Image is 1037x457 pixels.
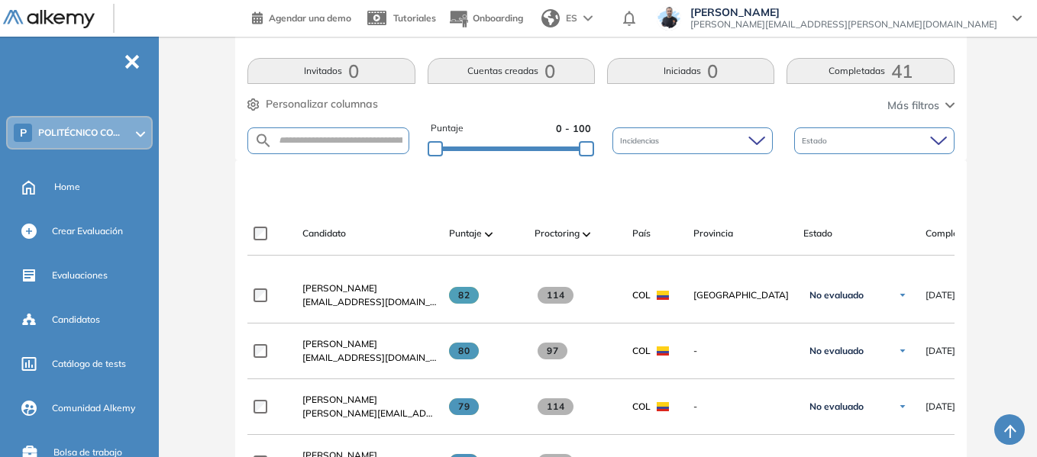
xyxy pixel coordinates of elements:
[3,10,95,29] img: Logo
[538,343,567,359] span: 97
[302,351,437,365] span: [EMAIL_ADDRESS][DOMAIN_NAME]
[612,127,773,154] div: Incidencias
[449,287,479,304] span: 82
[247,58,415,84] button: Invitados0
[809,345,864,357] span: No evaluado
[449,227,482,240] span: Puntaje
[302,337,437,351] a: [PERSON_NAME]
[632,288,651,302] span: COL
[269,12,351,24] span: Agendar una demo
[898,402,907,411] img: Ícono de flecha
[657,291,669,300] img: COL
[52,224,123,238] span: Crear Evaluación
[620,135,662,146] span: Incidencias
[926,288,955,302] span: [DATE]
[302,227,346,240] span: Candidato
[428,58,595,84] button: Cuentas creadas0
[693,227,733,240] span: Provincia
[254,131,273,150] img: SEARCH_ALT
[887,98,939,114] span: Más filtros
[449,343,479,359] span: 80
[538,398,573,415] span: 114
[887,98,955,114] button: Más filtros
[566,11,577,25] span: ES
[38,127,120,139] span: POLITÉCNICO CO...
[52,313,100,327] span: Candidatos
[302,338,377,349] span: [PERSON_NAME]
[583,15,593,21] img: arrow
[473,12,523,24] span: Onboarding
[898,346,907,356] img: Ícono de flecha
[802,135,830,146] span: Estado
[393,12,436,24] span: Tutoriales
[302,282,437,295] a: [PERSON_NAME]
[448,2,523,35] button: Onboarding
[485,232,493,237] img: [missing "en.ARROW_ALT" translation]
[693,344,791,358] span: -
[302,407,437,420] span: [PERSON_NAME][EMAIL_ADDRESS][DOMAIN_NAME]
[690,18,997,31] span: [PERSON_NAME][EMAIL_ADDRESS][PERSON_NAME][DOMAIN_NAME]
[787,58,954,84] button: Completadas41
[657,346,669,356] img: COL
[794,127,955,154] div: Estado
[898,291,907,300] img: Ícono de flecha
[302,282,377,294] span: [PERSON_NAME]
[632,227,651,240] span: País
[926,400,955,414] span: [DATE]
[809,289,864,301] span: No evaluado
[431,121,464,136] span: Puntaje
[632,344,651,358] span: COL
[961,384,1037,457] iframe: Chat Widget
[809,401,864,413] span: No evaluado
[449,398,479,415] span: 79
[54,180,80,194] span: Home
[535,227,580,240] span: Proctoring
[247,96,378,112] button: Personalizar columnas
[690,6,997,18] span: [PERSON_NAME]
[252,8,351,26] a: Agendar una demo
[583,232,590,237] img: [missing "en.ARROW_ALT" translation]
[302,394,377,405] span: [PERSON_NAME]
[541,9,560,27] img: world
[607,58,774,84] button: Iniciadas0
[538,287,573,304] span: 114
[632,400,651,414] span: COL
[302,295,437,309] span: [EMAIL_ADDRESS][DOMAIN_NAME]
[556,121,591,136] span: 0 - 100
[693,400,791,414] span: -
[926,227,977,240] span: Completado
[961,384,1037,457] div: Widget de chat
[926,344,955,358] span: [DATE]
[657,402,669,411] img: COL
[803,227,832,240] span: Estado
[266,96,378,112] span: Personalizar columnas
[52,357,126,371] span: Catálogo de tests
[693,288,791,302] span: [GEOGRAPHIC_DATA]
[20,127,27,139] span: P
[302,393,437,407] a: [PERSON_NAME]
[52,269,108,282] span: Evaluaciones
[52,401,135,415] span: Comunidad Alkemy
